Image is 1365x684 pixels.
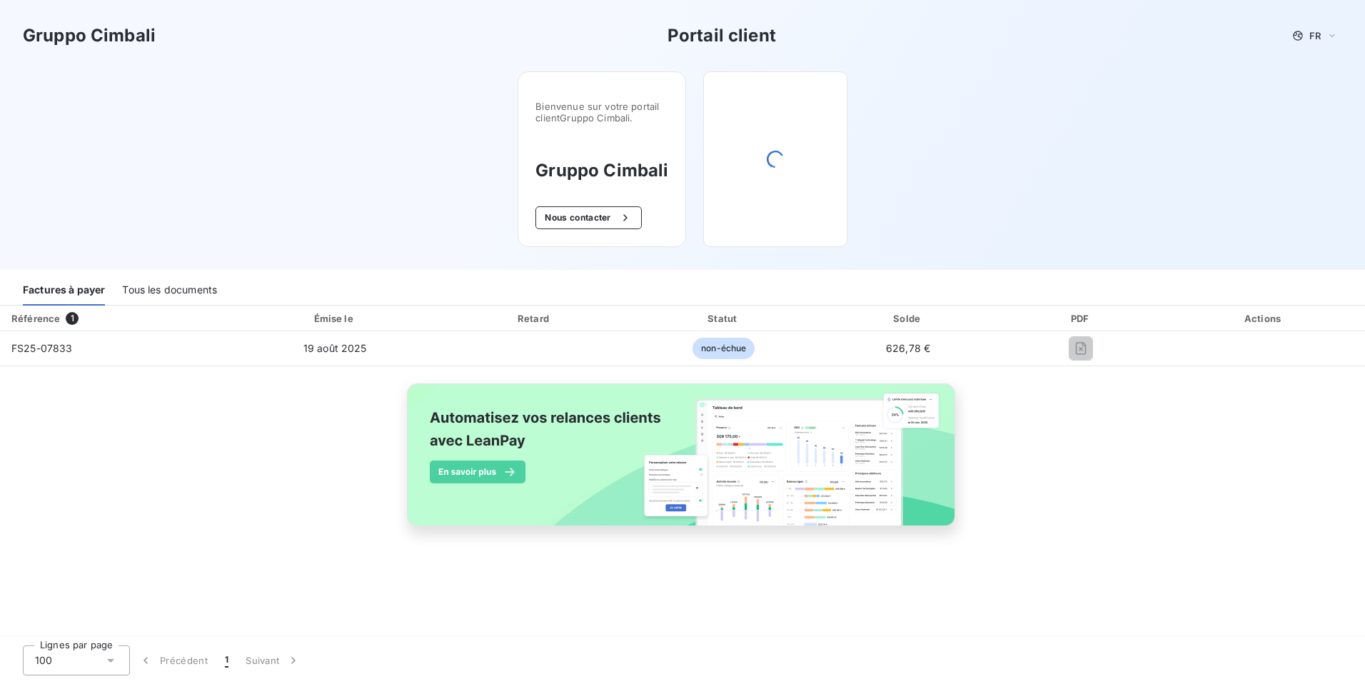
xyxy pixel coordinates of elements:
[23,23,156,49] h3: Gruppo Cimbali
[225,653,228,668] span: 1
[216,645,237,675] button: 1
[820,311,997,326] div: Solde
[1309,30,1321,41] span: FR
[130,645,216,675] button: Précédent
[303,342,367,354] span: 19 août 2025
[692,338,755,359] span: non-échue
[535,206,641,229] button: Nous contacter
[668,23,776,49] h3: Portail client
[535,158,668,183] h3: Gruppo Cimbali
[535,101,668,124] span: Bienvenue sur votre portail client Gruppo Cimbali .
[886,342,930,354] span: 626,78 €
[35,653,52,668] span: 100
[237,645,309,675] button: Suivant
[633,311,815,326] div: Statut
[11,313,60,324] div: Référence
[122,276,217,306] div: Tous les documents
[233,311,436,326] div: Émise le
[442,311,628,326] div: Retard
[11,342,73,354] span: FS25-07833
[66,312,79,325] span: 1
[1002,311,1160,326] div: PDF
[23,276,105,306] div: Factures à payer
[1166,311,1362,326] div: Actions
[394,375,971,550] img: banner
